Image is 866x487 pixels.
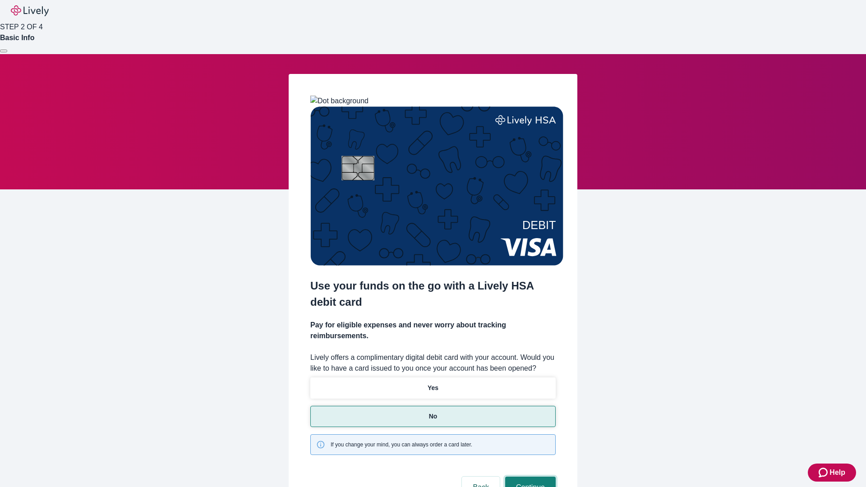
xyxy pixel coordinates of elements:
span: If you change your mind, you can always order a card later. [331,441,472,449]
img: Lively [11,5,49,16]
span: Help [829,467,845,478]
p: Yes [428,383,438,393]
svg: Zendesk support icon [819,467,829,478]
button: Yes [310,377,556,399]
label: Lively offers a complimentary digital debit card with your account. Would you like to have a card... [310,352,556,374]
h2: Use your funds on the go with a Lively HSA debit card [310,278,556,310]
button: No [310,406,556,427]
button: Zendesk support iconHelp [808,464,856,482]
h4: Pay for eligible expenses and never worry about tracking reimbursements. [310,320,556,341]
img: Debit card [310,106,563,266]
p: No [429,412,438,421]
img: Dot background [310,96,369,106]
